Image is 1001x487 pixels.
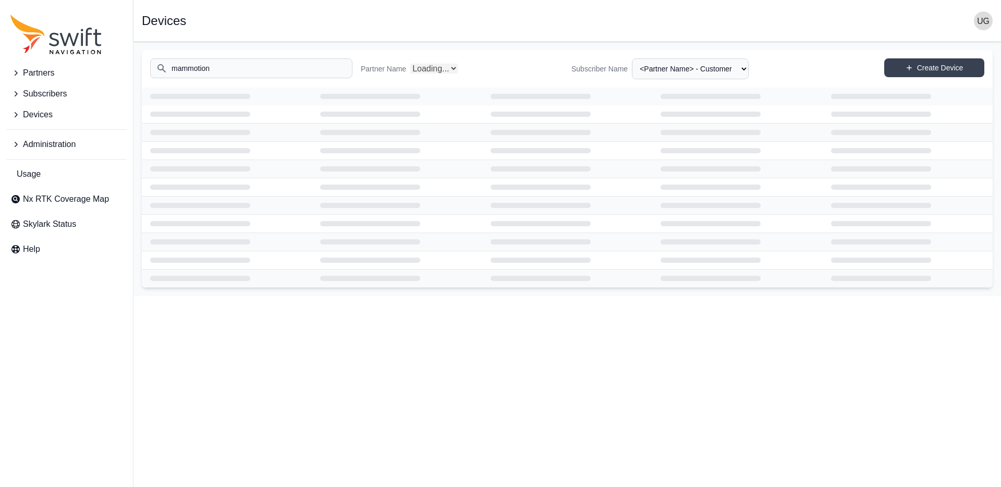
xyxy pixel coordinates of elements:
[6,164,127,185] a: Usage
[23,88,67,100] span: Subscribers
[23,138,76,151] span: Administration
[23,243,40,255] span: Help
[6,214,127,235] a: Skylark Status
[150,58,352,78] input: Search
[23,108,53,121] span: Devices
[361,64,406,74] label: Partner Name
[17,168,41,180] span: Usage
[23,67,54,79] span: Partners
[23,193,109,205] span: Nx RTK Coverage Map
[6,239,127,260] a: Help
[6,134,127,155] button: Administration
[6,83,127,104] button: Subscribers
[6,104,127,125] button: Devices
[6,63,127,83] button: Partners
[571,64,628,74] label: Subscriber Name
[884,58,984,77] a: Create Device
[6,189,127,210] a: Nx RTK Coverage Map
[632,58,749,79] select: Subscriber
[142,15,186,27] h1: Devices
[974,11,993,30] img: user photo
[23,218,76,230] span: Skylark Status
